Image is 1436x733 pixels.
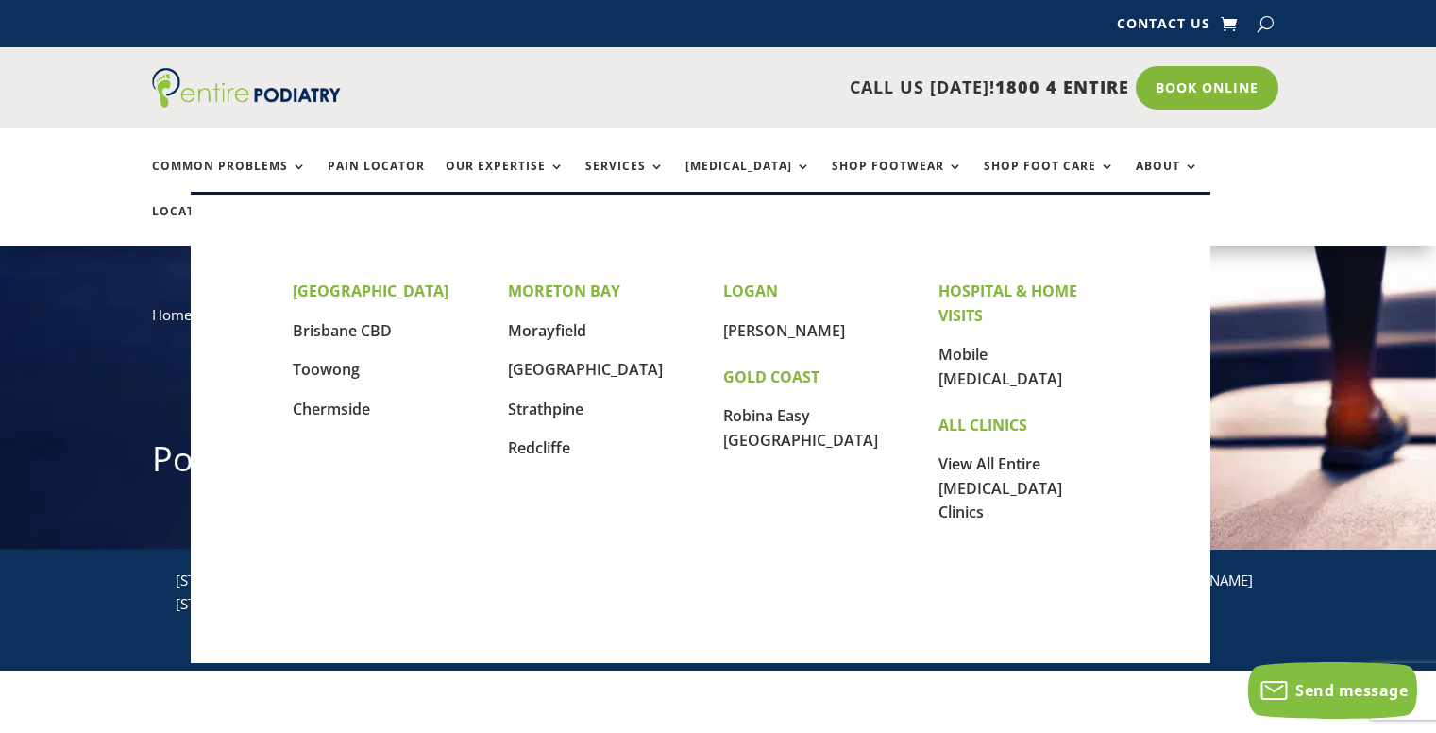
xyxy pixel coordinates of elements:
p: CALL US [DATE]! [414,76,1129,100]
a: Common Problems [152,160,307,200]
a: Redcliffe [508,437,570,458]
a: View All Entire [MEDICAL_DATA] Clinics [938,453,1062,522]
strong: LOGAN [723,281,778,301]
a: Toowong [293,359,360,380]
a: Robina Easy [GEOGRAPHIC_DATA] [723,405,878,451]
a: Book Online [1136,66,1278,110]
h1: Podiatrist [GEOGRAPHIC_DATA] [152,435,1285,492]
strong: MORETON BAY [508,281,620,301]
p: [STREET_ADDRESS], [STREET_ADDRESS] [176,569,418,617]
a: [PERSON_NAME] [723,320,845,341]
strong: HOSPITAL & HOME VISITS [938,281,1077,326]
a: Brisbane CBD [293,320,392,341]
strong: ALL CLINICS [938,415,1027,435]
a: Contact Us [1117,17,1210,38]
a: [GEOGRAPHIC_DATA] [508,359,663,380]
a: Home [152,305,192,324]
a: Strathpine [508,399,583,419]
a: Entire Podiatry [152,93,341,111]
strong: [GEOGRAPHIC_DATA] [293,281,448,301]
a: About [1136,160,1199,200]
button: Send message [1248,662,1417,719]
a: Shop Footwear [832,160,963,200]
img: logo (1) [152,68,341,108]
a: Services [585,160,665,200]
a: [MEDICAL_DATA] [685,160,811,200]
span: Send message [1295,680,1408,701]
a: Our Expertise [446,160,565,200]
a: Pain Locator [328,160,425,200]
a: Shop Foot Care [984,160,1115,200]
strong: GOLD COAST [723,366,819,387]
nav: breadcrumb [152,302,1285,341]
a: Morayfield [508,320,586,341]
span: 1800 4 ENTIRE [995,76,1129,98]
a: Mobile [MEDICAL_DATA] [938,344,1062,389]
a: Locations [152,205,246,246]
a: Chermside [293,399,370,419]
